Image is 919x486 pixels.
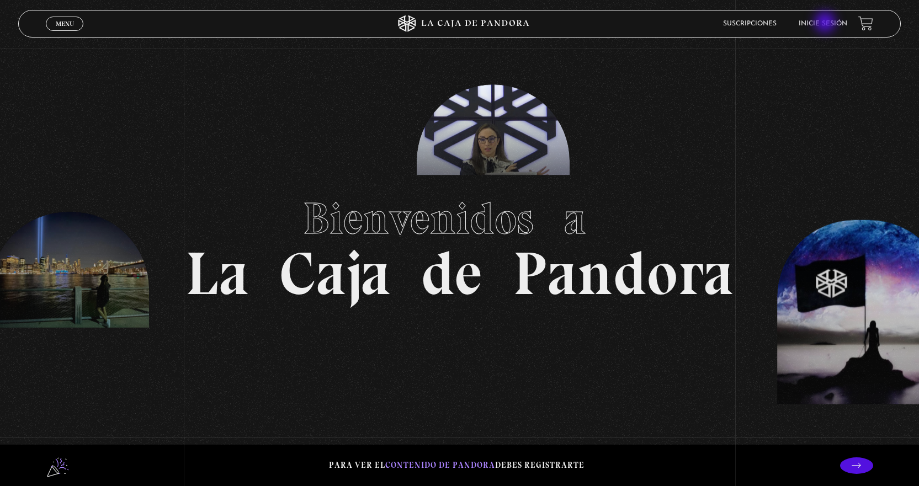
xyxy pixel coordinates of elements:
[858,16,873,31] a: View your shopping cart
[385,460,495,470] span: contenido de Pandora
[56,20,74,27] span: Menu
[303,192,617,245] span: Bienvenidos a
[329,458,585,473] p: Para ver el debes registrarte
[185,183,734,304] h1: La Caja de Pandora
[52,29,78,37] span: Cerrar
[799,20,847,27] a: Inicie sesión
[723,20,777,27] a: Suscripciones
